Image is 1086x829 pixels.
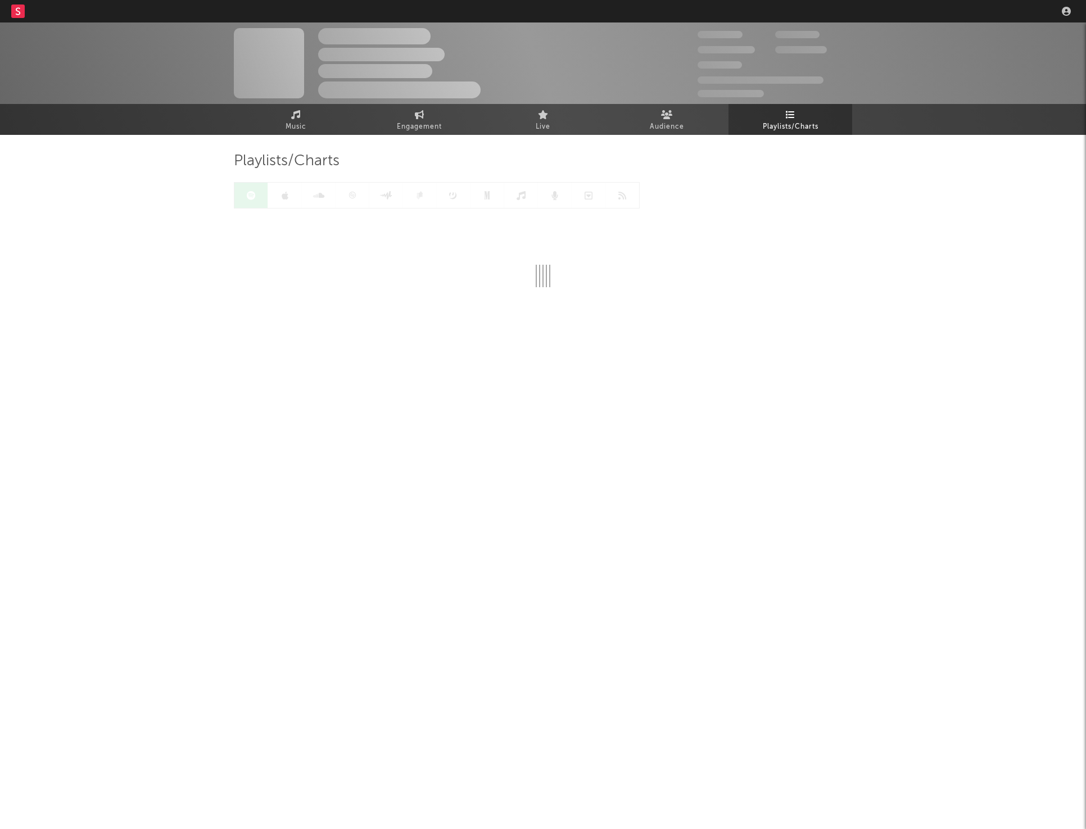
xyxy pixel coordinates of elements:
[234,155,340,168] span: Playlists/Charts
[286,120,306,134] span: Music
[763,120,818,134] span: Playlists/Charts
[536,120,550,134] span: Live
[698,90,764,97] span: Jump Score: 85.0
[698,76,823,84] span: 50,000,000 Monthly Listeners
[698,61,742,69] span: 100,000
[775,31,820,38] span: 100,000
[481,104,605,135] a: Live
[358,104,481,135] a: Engagement
[650,120,684,134] span: Audience
[234,104,358,135] a: Music
[728,104,852,135] a: Playlists/Charts
[605,104,728,135] a: Audience
[698,31,743,38] span: 300,000
[698,46,755,53] span: 50,000,000
[775,46,827,53] span: 1,000,000
[397,120,442,134] span: Engagement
